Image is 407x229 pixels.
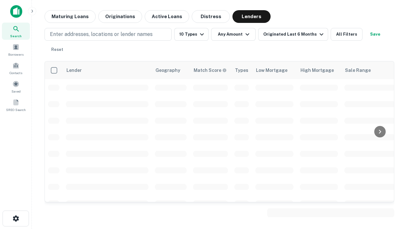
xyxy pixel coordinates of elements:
button: Enter addresses, locations or lender names [45,28,172,41]
div: Low Mortgage [256,66,287,74]
a: Saved [2,78,30,95]
div: Types [235,66,248,74]
img: capitalize-icon.png [10,5,22,18]
button: All Filters [331,28,362,41]
th: Types [231,61,252,79]
span: Contacts [10,70,22,75]
a: Search [2,23,30,40]
div: High Mortgage [300,66,334,74]
div: Capitalize uses an advanced AI algorithm to match your search with the best lender. The match sco... [194,67,227,74]
button: Any Amount [211,28,256,41]
th: Lender [63,61,152,79]
th: Sale Range [341,61,398,79]
span: Saved [11,89,21,94]
span: Search [10,33,22,38]
button: Originated Last 6 Months [258,28,328,41]
button: Originations [98,10,142,23]
th: Capitalize uses an advanced AI algorithm to match your search with the best lender. The match sco... [190,61,231,79]
button: Active Loans [145,10,189,23]
div: Sale Range [345,66,371,74]
a: Borrowers [2,41,30,58]
div: Originated Last 6 Months [263,31,325,38]
span: Borrowers [8,52,24,57]
div: Geography [155,66,180,74]
span: SREO Search [6,107,26,112]
p: Enter addresses, locations or lender names [50,31,153,38]
button: Maturing Loans [45,10,96,23]
button: Save your search to get updates of matches that match your search criteria. [365,28,385,41]
button: Reset [47,43,67,56]
button: Lenders [232,10,271,23]
button: Distress [192,10,230,23]
button: 10 Types [174,28,209,41]
th: High Mortgage [297,61,341,79]
h6: Match Score [194,67,225,74]
iframe: Chat Widget [375,158,407,188]
a: Contacts [2,59,30,77]
th: Low Mortgage [252,61,297,79]
th: Geography [152,61,190,79]
a: SREO Search [2,96,30,114]
div: Lender [66,66,82,74]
